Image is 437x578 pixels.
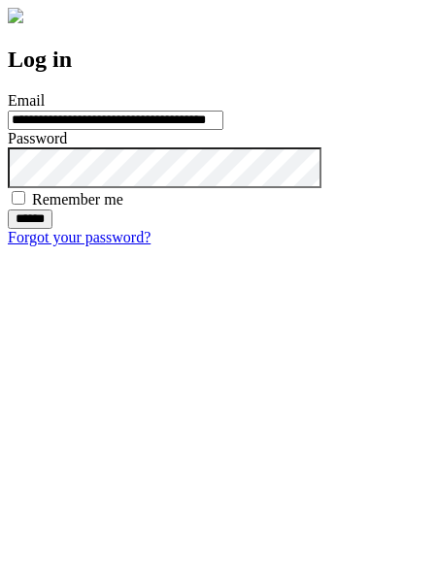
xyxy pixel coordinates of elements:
label: Email [8,92,45,109]
label: Password [8,130,67,146]
h2: Log in [8,47,429,73]
img: logo-4e3dc11c47720685a147b03b5a06dd966a58ff35d612b21f08c02c0306f2b779.png [8,8,23,23]
a: Forgot your password? [8,229,151,245]
label: Remember me [32,191,123,208]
